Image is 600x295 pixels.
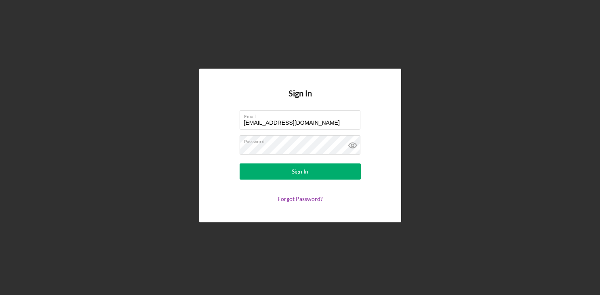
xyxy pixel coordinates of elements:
[240,163,361,180] button: Sign In
[292,163,308,180] div: Sign In
[244,111,360,119] label: Email
[278,195,323,202] a: Forgot Password?
[288,89,312,110] h4: Sign In
[244,136,360,144] label: Password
